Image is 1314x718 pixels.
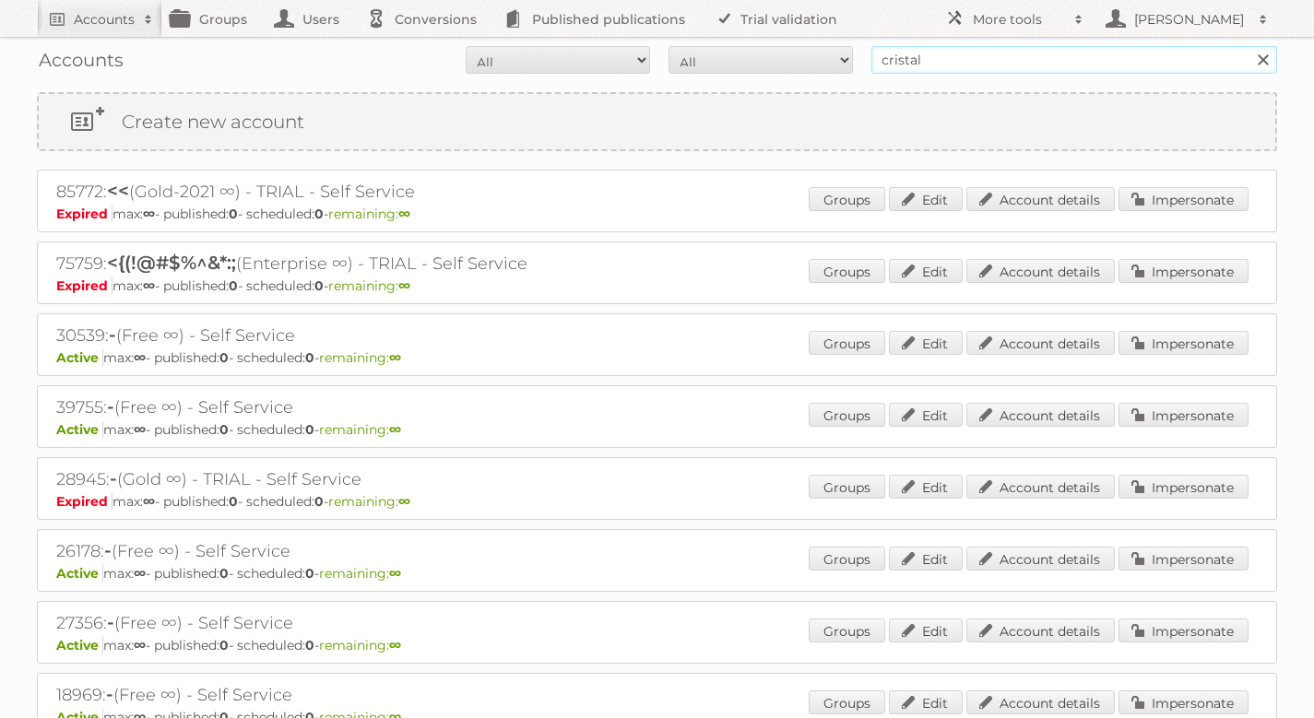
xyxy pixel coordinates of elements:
[809,259,885,283] a: Groups
[56,349,103,366] span: Active
[389,421,401,438] strong: ∞
[56,683,702,707] h2: 18969: (Free ∞) - Self Service
[398,277,410,294] strong: ∞
[74,10,135,29] h2: Accounts
[1119,475,1249,499] a: Impersonate
[966,187,1115,211] a: Account details
[56,611,702,635] h2: 27356: (Free ∞) - Self Service
[319,349,401,366] span: remaining:
[1119,187,1249,211] a: Impersonate
[104,539,112,561] span: -
[56,349,1258,366] p: max: - published: - scheduled: -
[219,565,229,582] strong: 0
[966,547,1115,571] a: Account details
[229,493,238,510] strong: 0
[319,637,401,653] span: remaining:
[1130,10,1249,29] h2: [PERSON_NAME]
[229,206,238,222] strong: 0
[973,10,1065,29] h2: More tools
[314,277,324,294] strong: 0
[143,277,155,294] strong: ∞
[398,493,410,510] strong: ∞
[889,403,963,427] a: Edit
[809,403,885,427] a: Groups
[328,206,410,222] span: remaining:
[107,611,114,633] span: -
[56,252,702,276] h2: 75759: (Enterprise ∞) - TRIAL - Self Service
[1119,331,1249,355] a: Impersonate
[889,187,963,211] a: Edit
[809,547,885,571] a: Groups
[1119,403,1249,427] a: Impersonate
[809,331,885,355] a: Groups
[809,187,885,211] a: Groups
[134,349,146,366] strong: ∞
[314,493,324,510] strong: 0
[134,421,146,438] strong: ∞
[398,206,410,222] strong: ∞
[56,395,702,419] h2: 39755: (Free ∞) - Self Service
[219,349,229,366] strong: 0
[56,467,702,491] h2: 28945: (Gold ∞) - TRIAL - Self Service
[328,493,410,510] span: remaining:
[328,277,410,294] span: remaining:
[966,690,1115,714] a: Account details
[389,565,401,582] strong: ∞
[107,180,129,202] span: <<
[1119,259,1249,283] a: Impersonate
[229,277,238,294] strong: 0
[56,421,103,438] span: Active
[56,277,112,294] span: Expired
[134,565,146,582] strong: ∞
[966,403,1115,427] a: Account details
[56,277,1258,294] p: max: - published: - scheduled: -
[809,618,885,642] a: Groups
[1119,547,1249,571] a: Impersonate
[889,331,963,355] a: Edit
[809,690,885,714] a: Groups
[143,206,155,222] strong: ∞
[56,637,1258,653] p: max: - published: - scheduled: -
[56,565,1258,582] p: max: - published: - scheduled: -
[56,493,1258,510] p: max: - published: - scheduled: -
[56,421,1258,438] p: max: - published: - scheduled: -
[319,421,401,438] span: remaining:
[56,206,1258,222] p: max: - published: - scheduled: -
[56,206,112,222] span: Expired
[889,475,963,499] a: Edit
[56,324,702,347] h2: 30539: (Free ∞) - Self Service
[143,493,155,510] strong: ∞
[106,683,113,705] span: -
[305,637,314,653] strong: 0
[389,637,401,653] strong: ∞
[889,547,963,571] a: Edit
[1119,690,1249,714] a: Impersonate
[389,349,401,366] strong: ∞
[889,690,963,714] a: Edit
[56,637,103,653] span: Active
[107,395,114,418] span: -
[110,467,117,489] span: -
[305,565,314,582] strong: 0
[134,637,146,653] strong: ∞
[109,324,116,346] span: -
[305,349,314,366] strong: 0
[305,421,314,438] strong: 0
[319,565,401,582] span: remaining:
[889,259,963,283] a: Edit
[809,475,885,499] a: Groups
[966,331,1115,355] a: Account details
[39,94,1275,149] a: Create new account
[219,421,229,438] strong: 0
[966,259,1115,283] a: Account details
[889,618,963,642] a: Edit
[107,252,236,274] span: <{(!@#$%^&*:;
[56,565,103,582] span: Active
[314,206,324,222] strong: 0
[1119,618,1249,642] a: Impersonate
[966,618,1115,642] a: Account details
[56,180,702,204] h2: 85772: (Gold-2021 ∞) - TRIAL - Self Service
[966,475,1115,499] a: Account details
[56,539,702,563] h2: 26178: (Free ∞) - Self Service
[219,637,229,653] strong: 0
